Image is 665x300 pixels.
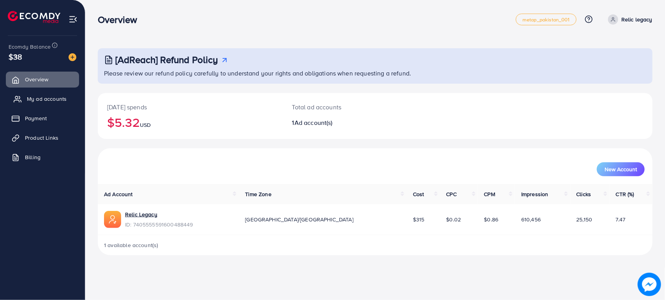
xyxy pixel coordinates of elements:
a: Product Links [6,130,79,146]
img: image [638,273,661,296]
span: $0.86 [484,216,499,223]
span: $315 [413,216,425,223]
span: $38 [9,51,22,62]
span: USD [140,121,151,129]
span: Product Links [25,134,58,142]
h3: [AdReach] Refund Policy [115,54,218,65]
span: New Account [605,167,637,172]
img: logo [8,11,60,23]
a: Relic Legacy [125,211,193,218]
img: ic-ads-acc.e4c84228.svg [104,211,121,228]
span: CPM [484,190,495,198]
span: Clicks [577,190,591,198]
span: CTR (%) [616,190,634,198]
a: Payment [6,111,79,126]
a: metap_pakistan_001 [516,14,577,25]
span: $0.02 [446,216,461,223]
a: Overview [6,72,79,87]
span: Billing [25,153,41,161]
h3: Overview [98,14,143,25]
span: [GEOGRAPHIC_DATA]/[GEOGRAPHIC_DATA] [245,216,353,223]
p: [DATE] spends [107,102,273,112]
p: Please review our refund policy carefully to understand your rights and obligations when requesti... [104,68,648,78]
a: My ad accounts [6,91,79,107]
h2: 1 [292,119,412,126]
span: Payment [25,114,47,122]
p: Relic legacy [621,15,653,24]
span: Ad account(s) [295,118,333,127]
span: Impression [521,190,549,198]
span: CPC [446,190,457,198]
span: Ad Account [104,190,133,198]
span: Ecomdy Balance [9,43,51,51]
span: Overview [25,75,48,83]
span: 25,150 [577,216,593,223]
h2: $5.32 [107,115,273,130]
img: image [69,53,76,61]
a: Billing [6,149,79,165]
img: menu [69,15,78,24]
span: 1 available account(s) [104,241,159,249]
button: New Account [597,162,645,176]
span: 7.47 [616,216,626,223]
p: Total ad accounts [292,102,412,112]
a: Relic legacy [605,14,653,25]
span: Time Zone [245,190,271,198]
span: metap_pakistan_001 [522,17,570,22]
span: 610,456 [521,216,541,223]
span: ID: 7405555591600488449 [125,221,193,228]
span: Cost [413,190,424,198]
span: My ad accounts [27,95,67,103]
